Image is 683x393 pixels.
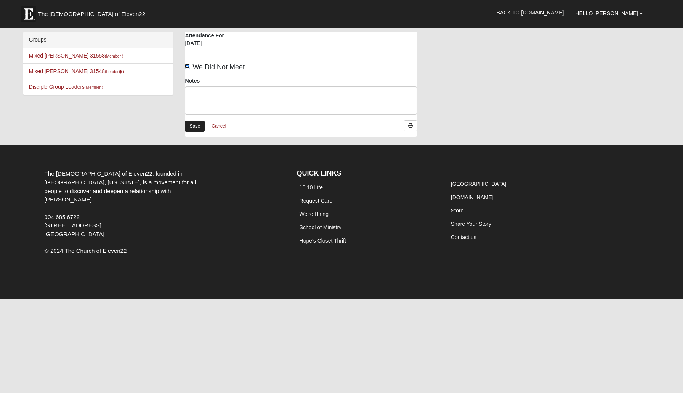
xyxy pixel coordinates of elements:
a: Page Load Time: 0.26s [7,385,54,390]
a: Mixed [PERSON_NAME] 31548(Leader) [29,68,124,74]
span: The [DEMOGRAPHIC_DATA] of Eleven22 [38,10,145,18]
a: We're Hiring [300,211,329,217]
div: Groups [23,32,173,48]
a: Contact us [451,234,476,240]
small: (Member ) [105,54,123,58]
a: [DOMAIN_NAME] [451,194,494,200]
a: Store [451,208,463,214]
a: The [DEMOGRAPHIC_DATA] of Eleven22 [17,3,170,22]
span: Hello [PERSON_NAME] [575,10,638,16]
a: Mixed [PERSON_NAME] 31558(Member ) [29,53,123,59]
a: Hope's Closet Thrift [300,238,346,244]
a: Back to [DOMAIN_NAME] [491,3,570,22]
div: [DATE] [185,39,234,52]
label: Notes [185,77,200,85]
small: (Member ) [85,85,103,89]
a: Save [185,121,205,132]
a: Page Properties (Alt+P) [664,380,678,391]
span: HTML Size: 84 KB [118,384,160,391]
div: The [DEMOGRAPHIC_DATA] of Eleven22, founded in [GEOGRAPHIC_DATA], [US_STATE], is a movement for a... [39,169,207,239]
a: Share Your Story [451,221,491,227]
img: Eleven22 logo [21,6,36,22]
h4: QUICK LINKS [297,169,437,178]
a: 10:10 Life [300,184,323,190]
small: (Leader ) [105,69,124,74]
a: School of Ministry [300,224,341,230]
a: Web cache enabled [166,383,170,391]
span: ViewState Size: 10 KB [62,384,112,391]
span: [GEOGRAPHIC_DATA] [45,231,104,237]
a: [GEOGRAPHIC_DATA] [451,181,507,187]
a: Print Attendance Roster [404,120,417,131]
label: Attendance For [185,32,224,39]
input: We Did Not Meet [185,64,190,69]
span: © 2024 The Church of Eleven22 [45,248,127,254]
a: Disciple Group Leaders(Member ) [29,84,103,90]
a: Cancel [207,120,231,132]
a: Request Care [300,198,332,204]
span: We Did Not Meet [192,63,245,71]
a: Hello [PERSON_NAME] [569,4,649,23]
